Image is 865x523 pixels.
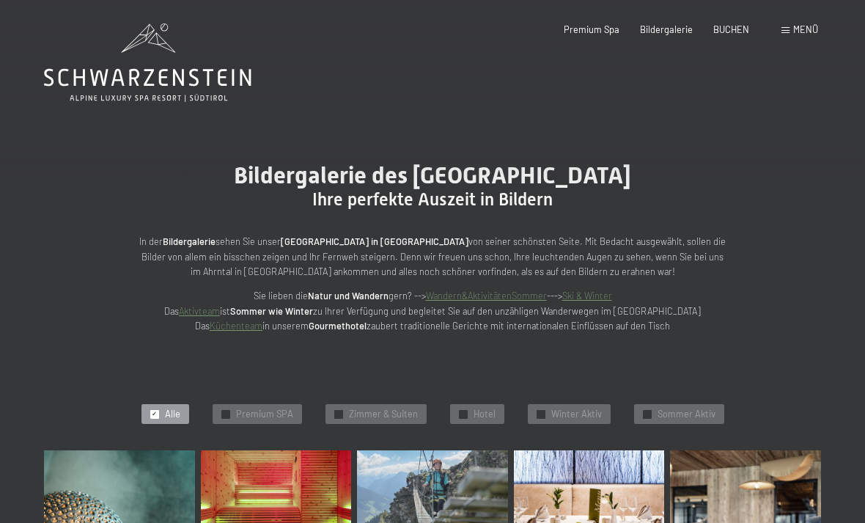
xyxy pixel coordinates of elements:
span: ✓ [336,410,341,418]
span: Premium SPA [236,408,293,421]
strong: Natur und Wandern [308,290,389,301]
span: Sommer Aktiv [658,408,715,421]
span: ✓ [538,410,543,418]
span: Zimmer & Suiten [349,408,418,421]
span: Menü [793,23,818,35]
a: Aktivteam [179,305,220,317]
a: Ski & Winter [562,290,612,301]
span: ✓ [644,410,649,418]
strong: Bildergalerie [163,235,216,247]
span: ✓ [152,410,157,418]
span: Hotel [474,408,496,421]
a: Bildergalerie [640,23,693,35]
a: Küchenteam [210,320,262,332]
span: ✓ [460,410,465,418]
span: Winter Aktiv [551,408,602,421]
a: Wandern&AktivitätenSommer [426,290,547,301]
span: Alle [165,408,180,421]
span: Bildergalerie des [GEOGRAPHIC_DATA] [234,161,631,189]
p: In der sehen Sie unser von seiner schönsten Seite. Mit Bedacht ausgewählt, sollen die Bilder von ... [139,234,726,279]
a: Premium Spa [564,23,619,35]
span: Ihre perfekte Auszeit in Bildern [312,189,553,210]
strong: [GEOGRAPHIC_DATA] in [GEOGRAPHIC_DATA] [281,235,468,247]
span: ✓ [223,410,228,418]
strong: Gourmethotel [309,320,367,332]
p: Sie lieben die gern? --> ---> Das ist zu Ihrer Verfügung und begleitet Sie auf den unzähligen Wan... [139,288,726,333]
a: BUCHEN [713,23,749,35]
strong: Sommer wie Winter [230,305,313,317]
